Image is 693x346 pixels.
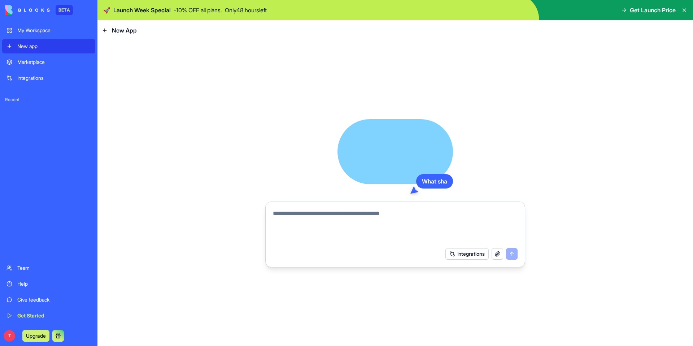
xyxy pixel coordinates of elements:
div: Get Started [17,312,91,319]
div: Give feedback [17,296,91,303]
span: Recent [2,97,95,103]
p: - 10 % OFF all plans. [174,6,222,14]
span: New App [112,26,137,35]
img: logo [5,5,50,15]
span: Get Launch Price [630,6,676,14]
a: Integrations [2,71,95,85]
a: Upgrade [22,332,49,339]
div: My Workspace [17,27,91,34]
div: What sha [416,174,453,189]
a: Marketplace [2,55,95,69]
span: T [4,330,15,342]
a: My Workspace [2,23,95,38]
div: Marketplace [17,59,91,66]
button: Upgrade [22,330,49,342]
p: Only 48 hours left [225,6,267,14]
div: Help [17,280,91,287]
a: New app [2,39,95,53]
a: BETA [5,5,73,15]
div: Integrations [17,74,91,82]
div: New app [17,43,91,50]
a: Help [2,277,95,291]
span: 🚀 [103,6,110,14]
a: Team [2,261,95,275]
button: Integrations [445,248,489,260]
a: Give feedback [2,293,95,307]
div: Team [17,264,91,272]
span: Launch Week Special [113,6,171,14]
div: BETA [56,5,73,15]
a: Get Started [2,308,95,323]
